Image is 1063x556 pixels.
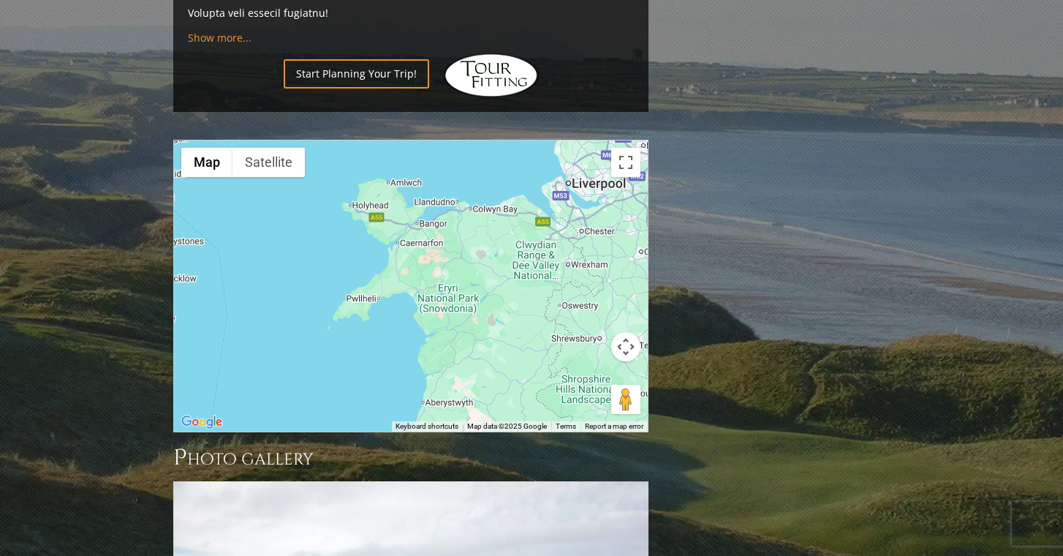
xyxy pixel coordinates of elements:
[178,413,226,432] a: Open this area in Google Maps (opens a new window)
[284,59,429,88] a: Start Planning Your Trip!
[232,148,305,177] button: Show satellite imagery
[585,422,643,430] a: Report a map error
[611,385,640,414] button: Drag Pegman onto the map to open Street View
[611,332,640,361] button: Map camera controls
[396,421,458,432] button: Keyboard shortcuts
[173,443,648,473] h3: Photo Gallery
[178,413,226,432] img: Google
[556,422,576,430] a: Terms
[467,422,547,430] span: Map data ©2025 Google
[611,148,640,177] button: Toggle fullscreen view
[188,31,251,45] a: Show more...
[181,148,232,177] button: Show street map
[444,53,539,97] img: Hidden Links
